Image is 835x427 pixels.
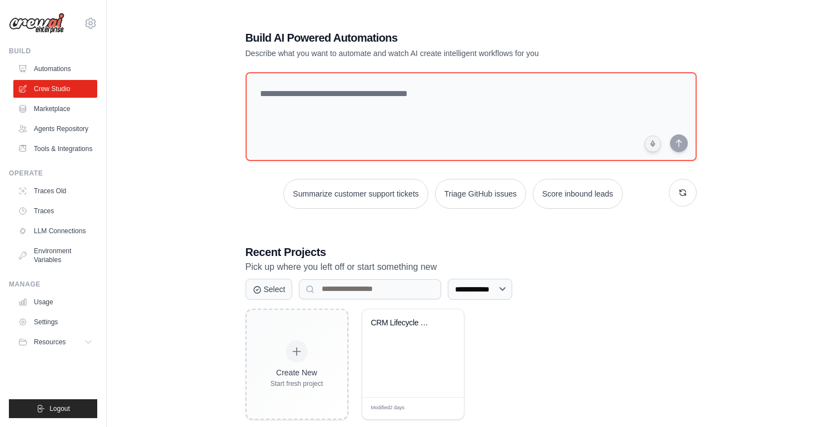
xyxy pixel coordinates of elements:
a: Marketplace [13,100,97,118]
a: Environment Variables [13,242,97,269]
a: Automations [13,60,97,78]
span: Modified 2 days [371,404,405,412]
span: Resources [34,338,66,346]
p: Describe what you want to automate and watch AI create intelligent workflows for you [246,48,619,59]
img: Logo [9,13,64,34]
button: Score inbound leads [533,179,623,209]
span: Logout [49,404,70,413]
a: Traces [13,202,97,220]
div: Start fresh project [271,379,323,388]
p: Pick up where you left off or start something new [246,260,697,274]
div: Operate [9,169,97,178]
a: Traces Old [13,182,97,200]
button: Summarize customer support tickets [283,179,428,209]
div: Create New [271,367,323,378]
div: CRM Lifecycle Manager Job Finder with Sponsorship Priority [371,318,438,328]
span: Edit [437,404,447,413]
button: Select [246,279,293,300]
div: Build [9,47,97,56]
button: Logout [9,399,97,418]
button: Get new suggestions [669,179,697,207]
a: Crew Studio [13,80,97,98]
button: Click to speak your automation idea [644,135,661,152]
a: Settings [13,313,97,331]
h1: Build AI Powered Automations [246,30,619,46]
button: Triage GitHub issues [435,179,526,209]
a: Tools & Integrations [13,140,97,158]
div: Manage [9,280,97,289]
a: Usage [13,293,97,311]
a: Agents Repository [13,120,97,138]
button: Resources [13,333,97,351]
a: LLM Connections [13,222,97,240]
h3: Recent Projects [246,244,697,260]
